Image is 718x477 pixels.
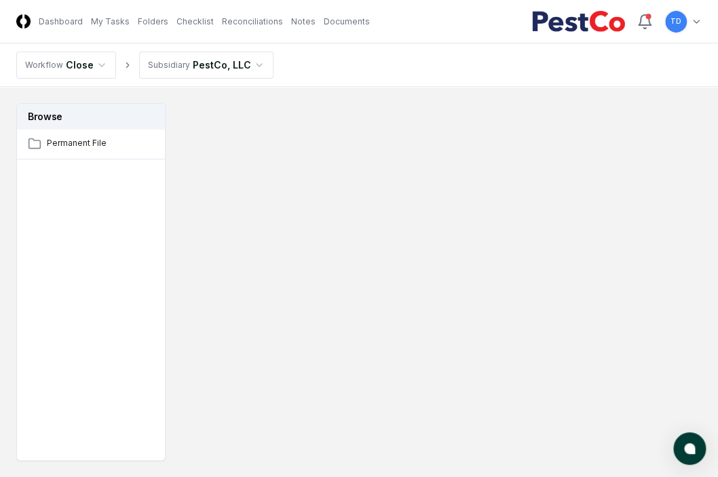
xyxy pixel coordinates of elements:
[91,16,130,28] a: My Tasks
[25,59,63,71] div: Workflow
[324,16,370,28] a: Documents
[670,16,681,26] span: TD
[138,16,168,28] a: Folders
[16,14,31,28] img: Logo
[222,16,283,28] a: Reconciliations
[17,129,166,159] a: Permanent File
[148,59,190,71] div: Subsidiary
[17,104,165,129] h3: Browse
[291,16,316,28] a: Notes
[16,52,273,79] nav: breadcrumb
[531,11,626,33] img: PestCo logo
[39,16,83,28] a: Dashboard
[176,16,214,28] a: Checklist
[673,432,706,465] button: atlas-launcher
[664,9,688,34] button: TD
[47,137,155,149] span: Permanent File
